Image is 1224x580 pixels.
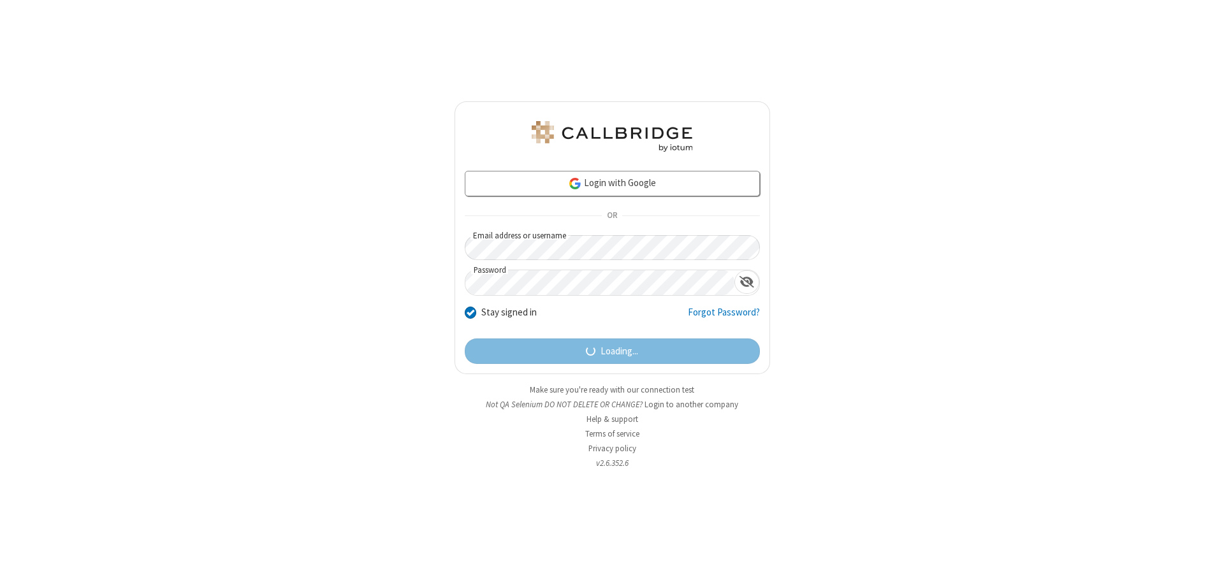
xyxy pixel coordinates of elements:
a: Forgot Password? [688,305,760,330]
div: Show password [734,270,759,294]
a: Help & support [586,414,638,424]
img: QA Selenium DO NOT DELETE OR CHANGE [529,121,695,152]
span: OR [602,207,622,225]
button: Login to another company [645,398,738,410]
input: Password [465,270,734,295]
iframe: Chat [1192,547,1214,571]
a: Privacy policy [588,443,636,454]
li: v2.6.352.6 [455,457,770,469]
label: Stay signed in [481,305,537,320]
button: Loading... [465,338,760,364]
li: Not QA Selenium DO NOT DELETE OR CHANGE? [455,398,770,410]
img: google-icon.png [568,177,582,191]
span: Loading... [601,344,638,359]
input: Email address or username [465,235,760,260]
a: Login with Google [465,171,760,196]
a: Terms of service [585,428,639,439]
a: Make sure you're ready with our connection test [530,384,694,395]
